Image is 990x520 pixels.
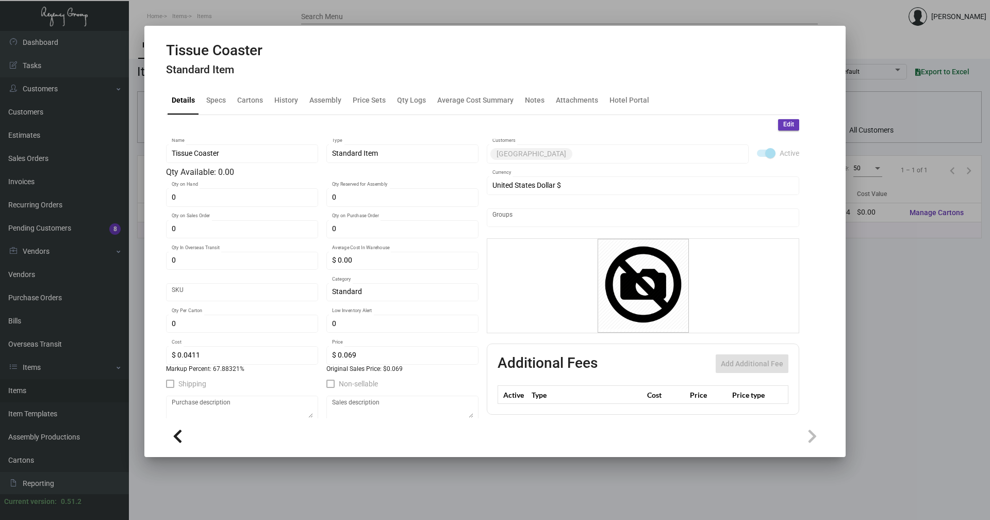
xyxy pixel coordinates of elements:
[206,95,226,106] div: Specs
[529,386,645,404] th: Type
[61,496,81,507] div: 0.51.2
[178,378,206,390] span: Shipping
[4,496,57,507] div: Current version:
[353,95,386,106] div: Price Sets
[437,95,514,106] div: Average Cost Summary
[525,95,544,106] div: Notes
[687,386,730,404] th: Price
[397,95,426,106] div: Qty Logs
[274,95,298,106] div: History
[645,386,687,404] th: Cost
[309,95,341,106] div: Assembly
[498,354,598,373] h2: Additional Fees
[166,166,478,178] div: Qty Available: 0.00
[716,354,788,373] button: Add Additional Fee
[339,378,378,390] span: Non-sellable
[498,386,530,404] th: Active
[721,360,783,368] span: Add Additional Fee
[490,148,572,160] mat-chip: [GEOGRAPHIC_DATA]
[574,150,744,158] input: Add new..
[237,95,263,106] div: Cartons
[783,120,794,129] span: Edit
[556,95,598,106] div: Attachments
[780,147,799,159] span: Active
[778,119,799,131] button: Edit
[492,214,794,222] input: Add new..
[609,95,649,106] div: Hotel Portal
[166,63,262,76] h4: Standard Item
[730,386,776,404] th: Price type
[166,42,262,59] h2: Tissue Coaster
[172,95,195,106] div: Details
